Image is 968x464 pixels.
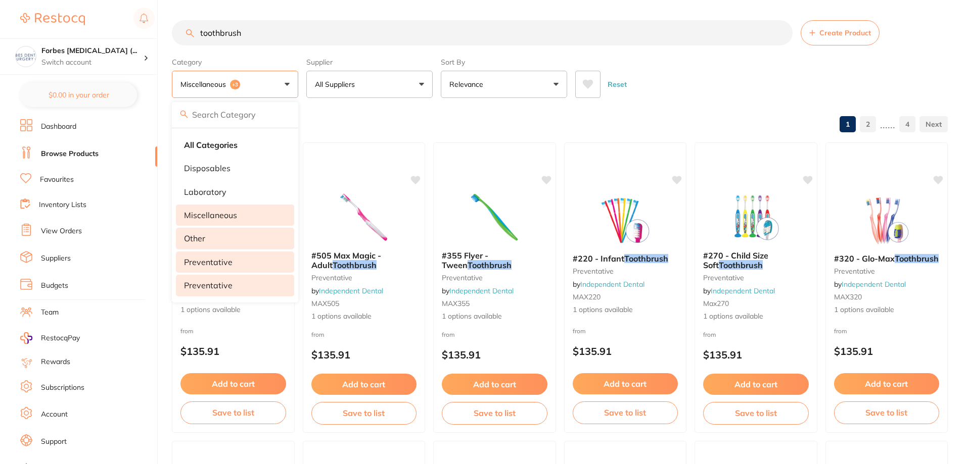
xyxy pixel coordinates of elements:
[703,312,809,322] span: 1 options available
[184,234,205,243] p: other
[41,357,70,367] a: Rewards
[703,250,768,270] span: #270 - Child Size Soft
[319,286,383,295] a: Independent Dental
[573,292,601,301] span: MAX220
[703,286,775,295] span: by
[449,286,514,295] a: Independent Dental
[20,8,85,31] a: Restocq Logo
[442,299,470,308] span: MAX355
[41,281,68,291] a: Budgets
[573,253,624,264] span: #220 - Infant
[41,333,80,343] span: RestocqPay
[184,281,233,290] p: Preventative
[703,374,809,395] button: Add to cart
[703,349,809,360] p: $135.91
[703,402,809,424] button: Save to list
[311,299,339,308] span: MAX505
[442,402,547,424] button: Save to list
[39,200,86,210] a: Inventory Lists
[331,192,397,243] img: #505 Max Magic - Adult Toothbrush
[573,305,678,315] span: 1 options available
[834,253,895,264] span: #320 - Glo-Max
[801,20,880,45] button: Create Product
[573,345,678,357] p: $135.91
[592,195,658,246] img: #220 - Infant Toothbrush
[605,71,630,98] button: Reset
[573,401,678,424] button: Save to list
[573,327,586,335] span: from
[573,280,644,289] span: by
[180,79,230,89] p: Miscellaneous
[703,251,809,270] b: #270 - Child Size Soft Toothbrush
[462,192,527,243] img: #355 Flyer - Tween Toothbrush
[180,345,286,357] p: $135.91
[41,122,76,132] a: Dashboard
[40,175,74,185] a: Favourites
[311,349,417,360] p: $135.91
[442,331,455,338] span: from
[854,195,919,246] img: #320 - Glo-Max Toothbrush
[184,257,233,267] p: preventative
[723,192,789,243] img: #270 - Child Size Soft Toothbrush
[860,114,876,134] a: 2
[20,332,80,344] a: RestocqPay
[41,253,71,264] a: Suppliers
[180,305,286,315] span: 1 options available
[306,71,433,98] button: All Suppliers
[442,286,514,295] span: by
[172,71,298,98] button: Miscellaneous+3
[184,211,237,220] p: Miscellaneous
[442,349,547,360] p: $135.91
[20,13,85,25] img: Restocq Logo
[172,102,298,127] input: Search Category
[819,29,871,37] span: Create Product
[441,58,567,67] label: Sort By
[172,20,793,45] input: Search Products
[580,280,644,289] a: Independent Dental
[20,83,137,107] button: $0.00 in your order
[842,280,906,289] a: Independent Dental
[703,274,809,282] small: preventative
[442,251,547,270] b: #355 Flyer - Tween Toothbrush
[20,332,32,344] img: RestocqPay
[834,267,940,275] small: preventative
[703,299,729,308] span: Max270
[834,254,940,263] b: #320 - Glo-Max Toothbrush
[176,134,294,156] li: Clear selection
[311,312,417,322] span: 1 options available
[230,80,240,90] span: +3
[442,250,488,270] span: #355 Flyer - Tween
[184,187,226,196] p: laboratory
[468,260,512,270] em: Toothbrush
[172,58,298,67] label: Category
[311,250,381,270] span: #505 Max Magic - Adult
[180,401,286,424] button: Save to list
[184,140,238,149] strong: All Categories
[442,274,547,282] small: preventative
[834,292,862,301] span: MAX320
[306,58,433,67] label: Supplier
[895,253,939,264] em: Toothbrush
[311,374,417,395] button: Add to cart
[441,71,567,98] button: Relevance
[703,331,716,338] span: from
[180,373,286,394] button: Add to cart
[333,260,377,270] em: Toothbrush
[899,114,915,134] a: 4
[449,79,487,89] p: Relevance
[16,46,36,67] img: Forbes Dental Surgery (DentalTown 6)
[311,251,417,270] b: #505 Max Magic - Adult Toothbrush
[834,373,940,394] button: Add to cart
[311,331,325,338] span: from
[41,226,82,236] a: View Orders
[41,46,144,56] h4: Forbes Dental Surgery (DentalTown 6)
[834,401,940,424] button: Save to list
[184,164,231,173] p: disposables
[711,286,775,295] a: Independent Dental
[834,280,906,289] span: by
[573,254,678,263] b: #220 - Infant Toothbrush
[442,312,547,322] span: 1 options available
[180,327,194,335] span: from
[41,409,68,420] a: Account
[442,374,547,395] button: Add to cart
